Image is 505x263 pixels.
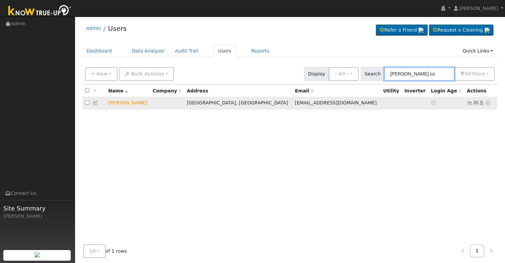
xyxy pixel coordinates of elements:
img: retrieve [484,28,490,33]
span: Display [304,67,329,81]
div: Inverter [404,87,426,94]
div: Utility [383,87,400,94]
td: Lead [106,97,150,109]
a: Refer a Friend [376,25,428,36]
button: Bulk Actions [119,67,174,81]
span: Filter [468,71,485,76]
div: Address [187,87,290,94]
span: Email [295,88,313,93]
a: No login access [431,100,437,105]
span: [PERSON_NAME] [459,6,498,11]
img: retrieve [35,252,40,257]
div: [PERSON_NAME] [3,213,71,220]
span: New [96,71,108,76]
a: nielcosino@yahoo.com [473,99,479,106]
span: 10 [89,248,96,254]
a: Audit Trail [170,45,203,57]
td: [GEOGRAPHIC_DATA], [GEOGRAPHIC_DATA] [184,97,293,109]
button: 10 [83,244,106,258]
a: Edit User [93,100,99,105]
a: 1 [470,244,484,257]
span: s [482,71,485,76]
input: Search [384,67,455,81]
span: Days since last login [431,88,462,93]
span: Bulk Actions [131,71,164,76]
button: New [85,67,118,81]
span: [EMAIL_ADDRESS][DOMAIN_NAME] [295,100,377,105]
span: Company name [153,88,181,93]
span: of 1 rows [83,244,127,258]
a: Quick Links [458,45,498,57]
a: Users [108,25,126,33]
a: Reports [246,45,274,57]
span: Search [361,67,384,81]
img: retrieve [418,28,424,33]
a: Users [213,45,236,57]
a: Not connected [467,100,473,105]
a: Login As [478,100,484,105]
a: Other actions [485,99,491,106]
button: - All - [329,67,359,81]
a: Request a Cleaning [429,25,493,36]
span: Site Summary [3,204,71,213]
a: Dashboard [82,45,117,57]
button: 0Filters [454,67,495,81]
a: Data Analyzer [127,45,170,57]
a: Admin [86,26,101,31]
div: Actions [467,87,495,94]
img: Know True-Up [5,4,75,19]
span: Name [108,88,128,93]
